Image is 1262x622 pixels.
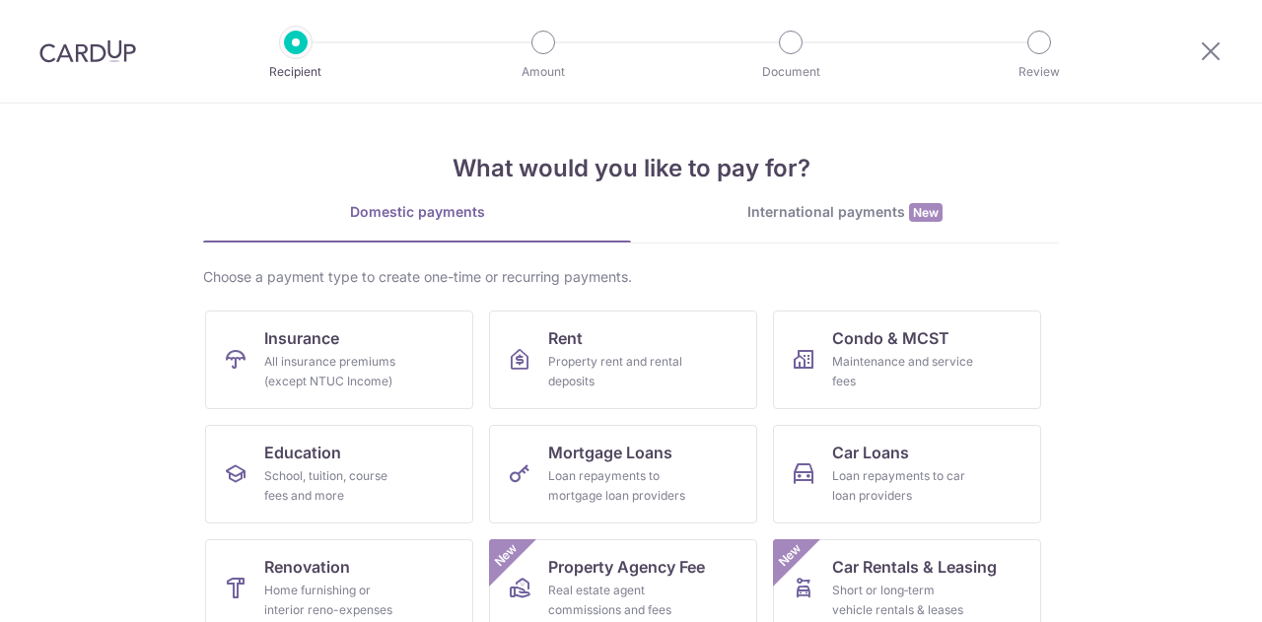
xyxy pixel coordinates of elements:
[203,267,1059,287] div: Choose a payment type to create one-time or recurring payments.
[264,466,406,506] div: School, tuition, course fees and more
[774,539,806,572] span: New
[548,555,705,579] span: Property Agency Fee
[548,466,690,506] div: Loan repayments to mortgage loan providers
[490,539,523,572] span: New
[203,151,1059,186] h4: What would you like to pay for?
[832,466,974,506] div: Loan repayments to car loan providers
[832,441,909,464] span: Car Loans
[966,62,1112,82] p: Review
[489,311,757,409] a: RentProperty rent and rental deposits
[832,326,949,350] span: Condo & MCST
[832,555,997,579] span: Car Rentals & Leasing
[264,441,341,464] span: Education
[203,202,631,222] div: Domestic payments
[718,62,864,82] p: Document
[264,326,339,350] span: Insurance
[832,352,974,391] div: Maintenance and service fees
[548,352,690,391] div: Property rent and rental deposits
[223,62,369,82] p: Recipient
[773,311,1041,409] a: Condo & MCSTMaintenance and service fees
[489,425,757,523] a: Mortgage LoansLoan repayments to mortgage loan providers
[264,581,406,620] div: Home furnishing or interior reno-expenses
[548,441,672,464] span: Mortgage Loans
[548,326,583,350] span: Rent
[832,581,974,620] div: Short or long‑term vehicle rentals & leases
[264,555,350,579] span: Renovation
[470,62,616,82] p: Amount
[39,39,136,63] img: CardUp
[264,352,406,391] div: All insurance premiums (except NTUC Income)
[631,202,1059,223] div: International payments
[548,581,690,620] div: Real estate agent commissions and fees
[909,203,943,222] span: New
[773,425,1041,523] a: Car LoansLoan repayments to car loan providers
[205,311,473,409] a: InsuranceAll insurance premiums (except NTUC Income)
[205,425,473,523] a: EducationSchool, tuition, course fees and more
